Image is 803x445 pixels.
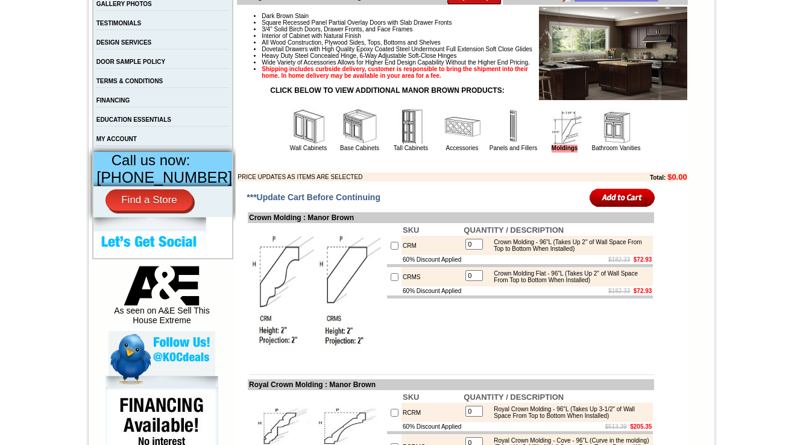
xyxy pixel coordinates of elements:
[238,172,584,181] td: PRICE UPDATES AS ITEMS ARE SELECTED
[488,239,650,252] div: Crown Molding - 96"L (Takes Up 2" of Wall Space From Top to Bottom When Installed)
[14,2,98,12] a: Price Sheet View in PDF Format
[290,145,327,151] a: Wall Cabinets
[262,66,528,79] strong: Shipping includes curbside delivery, customer is responsible to bring the shipment into their hom...
[401,267,462,286] td: CRMS
[262,33,361,39] span: Interior of Cabinet with Natural Finish
[262,19,452,26] span: Square Recessed Panel Partial Overlay Doors with Slab Drawer Fronts
[401,255,462,264] td: 60% Discount Applied
[14,5,98,11] b: Price Sheet View in PDF Format
[592,145,641,151] a: Bathroom Vanities
[262,39,440,46] span: All Wood Construction, Plywood Sides, Tops, Bottoms and Shelves
[249,224,385,360] img: Crown Molding
[248,212,654,223] td: Crown Molding : Manor Brown
[667,172,687,181] b: $0.00
[248,379,654,390] td: Royal Crown Molding : Manor Brown
[496,109,532,145] img: Panels and Fillers
[96,58,165,65] a: DOOR SAMPLE POLICY
[634,288,652,294] b: $72.93
[446,145,479,151] a: Accessories
[105,189,193,211] a: Find a Store
[342,109,378,145] img: Base Cabinets
[401,286,462,295] td: 60% Discount Applied
[650,174,666,181] b: Total:
[393,109,429,145] img: Tall Cabinets
[96,39,152,46] a: DESIGN SERVICES
[464,226,564,235] b: QUANTITY / DESCRIPTION
[262,46,532,52] span: Dovetail Drawers with High Quality Epoxy Coated Steel Undermount Full Extension Soft Close Glides
[490,145,537,151] a: Panels and Fillers
[488,270,650,283] div: Crown Molding Flat - 96"L (Takes Up 2" of Wall Space From Top to Bottom When Installed)
[605,423,627,430] s: $513.39
[403,226,419,235] b: SKU
[262,59,529,66] span: Wide Variety of Accessories Allows for Higher End Design Capability Without the Higher End Pricing.
[2,3,11,13] img: pdf.png
[547,109,583,145] img: Moldings
[270,86,504,95] strong: CLICK BELOW TO VIEW ADDITIONAL MANOR BROWN PRODUCTS:
[401,403,462,422] td: RCRM
[262,13,309,19] span: Dark Brown Stain
[590,188,655,207] input: Add to Cart
[262,52,456,59] span: Heavy Duty Steel Concealed Hinge, 6-Way Adjustable Soft-Close Hinges
[539,7,687,100] img: Product Image
[112,152,191,168] span: Call us now:
[444,109,480,145] img: Accessories
[464,393,564,402] b: QUANTITY / DESCRIPTION
[598,109,634,145] img: Bathroom Vanities
[401,422,462,431] td: 60% Discount Applied
[96,136,137,142] a: MY ACCOUNT
[262,26,412,33] span: 3/4" Solid Birch Doors, Drawer Fronts, and Face Frames
[401,236,462,255] td: CRM
[96,116,171,123] a: EDUCATION ESSENTIALS
[96,1,152,7] a: GALLERY PHOTOS
[608,256,630,263] s: $182.33
[403,393,419,402] b: SKU
[291,109,327,145] img: Wall Cabinets
[96,20,141,27] a: TESTIMONIALS
[109,266,215,331] div: As seen on A&E Sell This House Extreme
[552,145,578,153] a: Moldings
[608,288,630,294] s: $182.33
[96,97,130,104] a: FINANCING
[247,192,380,202] span: ***Update Cart Before Continuing
[96,169,232,186] span: [PHONE_NUMBER]
[96,78,163,84] a: TERMS & CONDITIONS
[340,145,379,151] a: Base Cabinets
[394,145,428,151] a: Tall Cabinets
[488,406,650,419] div: Royal Crown Molding - 96"L (Takes Up 3-1/2" of Wall Space From Top to Bottom When Installed)
[634,256,652,263] b: $72.93
[630,423,652,430] b: $205.35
